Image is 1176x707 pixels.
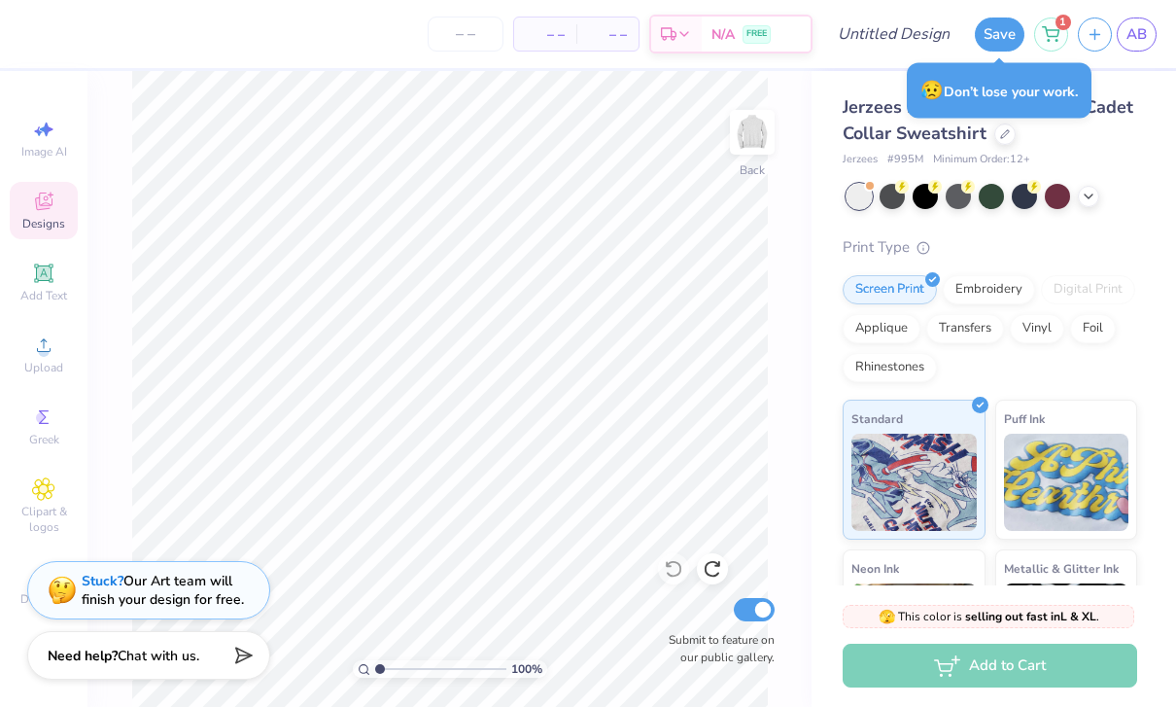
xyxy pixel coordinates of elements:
[843,236,1137,259] div: Print Type
[843,95,1133,145] span: Jerzees Nublend Quarter-Zip Cadet Collar Sweatshirt
[1126,23,1147,46] span: AB
[746,27,767,41] span: FREE
[1117,18,1157,52] a: AB
[733,113,772,152] img: Back
[1041,275,1135,304] div: Digital Print
[1004,558,1119,579] span: Metallic & Glitter Ink
[118,647,199,665] span: Chat with us.
[1004,583,1129,681] img: Metallic & Glitter Ink
[822,15,965,53] input: Untitled Design
[851,583,977,681] img: Neon Ink
[920,78,944,103] span: 😥
[82,572,244,609] div: Our Art team will finish your design for free.
[20,591,67,607] span: Decorate
[851,434,977,531] img: Standard
[933,152,1030,168] span: Minimum Order: 12 +
[1004,408,1045,429] span: Puff Ink
[10,504,78,535] span: Clipart & logos
[428,17,503,52] input: – –
[1004,434,1129,531] img: Puff Ink
[943,275,1035,304] div: Embroidery
[1055,15,1071,30] span: 1
[879,608,1099,625] span: This color is .
[965,609,1096,624] strong: selling out fast in L & XL
[1010,314,1064,343] div: Vinyl
[975,18,1024,52] button: Save
[526,24,565,45] span: – –
[907,63,1091,119] div: Don’t lose your work.
[879,608,895,626] span: 🫣
[843,275,937,304] div: Screen Print
[511,660,542,678] span: 100 %
[82,572,123,590] strong: Stuck?
[658,631,775,666] label: Submit to feature on our public gallery.
[20,288,67,303] span: Add Text
[22,216,65,231] span: Designs
[843,353,937,382] div: Rhinestones
[48,647,118,665] strong: Need help?
[711,24,735,45] span: N/A
[588,24,627,45] span: – –
[926,314,1004,343] div: Transfers
[29,432,59,447] span: Greek
[21,144,67,159] span: Image AI
[740,161,765,179] div: Back
[887,152,923,168] span: # 995M
[843,314,920,343] div: Applique
[1070,314,1116,343] div: Foil
[843,152,878,168] span: Jerzees
[851,408,903,429] span: Standard
[24,360,63,375] span: Upload
[851,558,899,579] span: Neon Ink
